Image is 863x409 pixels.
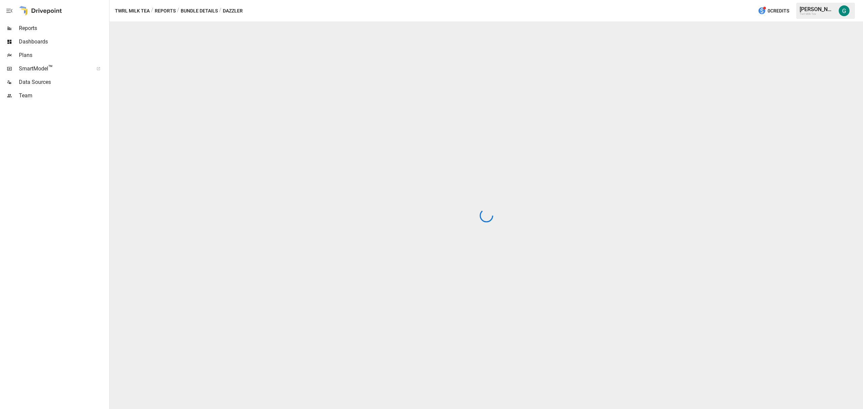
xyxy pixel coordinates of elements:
button: 0Credits [755,5,792,17]
span: Dashboards [19,38,108,46]
div: Twrl Milk Tea [800,12,835,15]
div: [PERSON_NAME] [800,6,835,12]
span: Team [19,92,108,100]
span: SmartModel [19,65,89,73]
img: Gordon Hagedorn [839,5,850,16]
button: Reports [155,7,176,15]
div: / [151,7,153,15]
span: Data Sources [19,78,108,86]
button: Twrl Milk Tea [115,7,150,15]
span: 0 Credits [768,7,789,15]
span: Plans [19,51,108,59]
button: Bundle Details [181,7,218,15]
div: / [177,7,179,15]
button: Gordon Hagedorn [835,1,854,20]
div: / [219,7,221,15]
span: ™ [48,64,53,72]
span: Reports [19,24,108,32]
